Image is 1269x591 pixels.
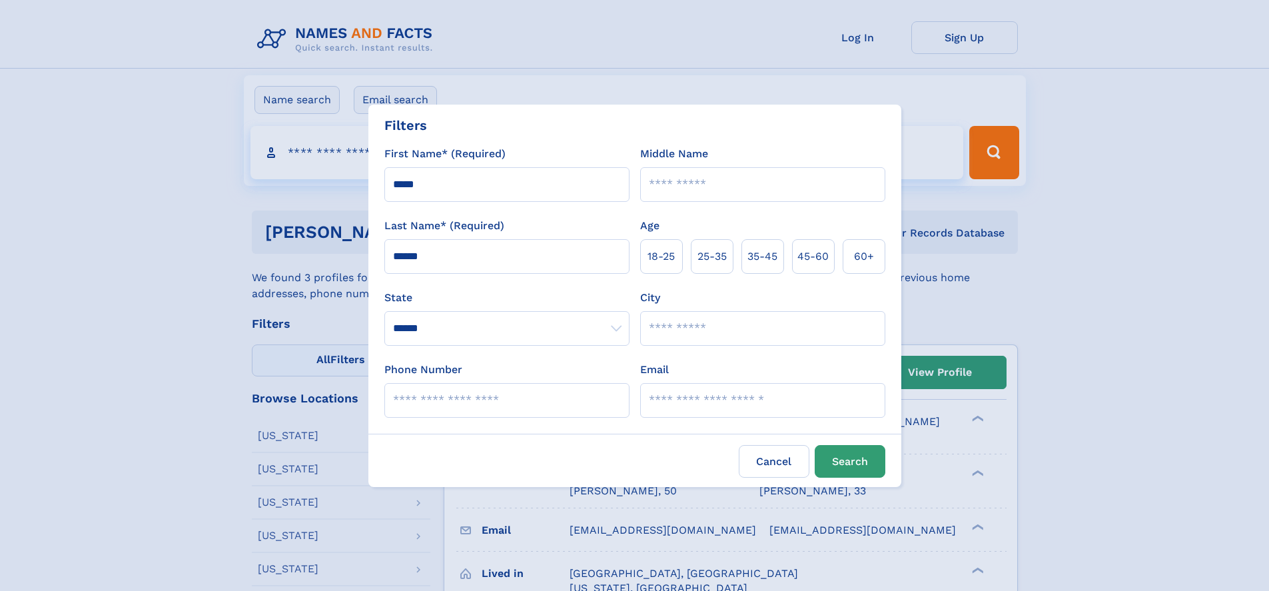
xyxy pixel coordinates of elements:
[640,218,659,234] label: Age
[384,115,427,135] div: Filters
[640,290,660,306] label: City
[640,362,669,378] label: Email
[739,445,809,478] label: Cancel
[384,362,462,378] label: Phone Number
[854,249,874,265] span: 60+
[697,249,727,265] span: 25‑35
[384,146,506,162] label: First Name* (Required)
[815,445,885,478] button: Search
[647,249,675,265] span: 18‑25
[797,249,829,265] span: 45‑60
[640,146,708,162] label: Middle Name
[384,218,504,234] label: Last Name* (Required)
[747,249,777,265] span: 35‑45
[384,290,630,306] label: State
